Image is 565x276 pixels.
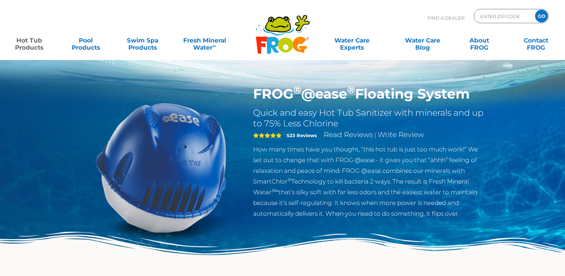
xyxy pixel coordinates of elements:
a: AboutFROG [457,33,501,47]
a: Water CareBlog [401,33,445,47]
sup: ®∞ [272,188,278,193]
sup: ® [347,84,355,96]
a: ContactFROG [514,33,558,47]
input: Zip Code Form [479,11,528,21]
h1: FROG @ease Floating System [253,86,486,102]
h2: Quick and easy Hot Tub Sanitizer with minerals and up to 75% Less Chlorine [253,107,486,129]
a: PoolProducts [64,33,108,47]
sup: ® [293,84,301,96]
a: Hot TubProducts [7,33,51,47]
sup: ∞ [212,43,216,49]
p: How many times have you thought, “this hot tub is just too much work!” We set out to change that ... [253,144,486,219]
span: | [374,132,376,139]
a: Fresh MineralWater∞ [177,33,232,47]
a: Write Review [377,130,424,139]
a: Read Reviews [324,130,373,139]
a: Swim SpaProducts [120,33,165,47]
p: Find A Dealer [427,9,464,27]
img: hot-tub-product-atease-system.png [79,86,243,249]
sup: ® [288,177,291,182]
span: 5 [253,132,282,138]
input: GO [535,10,548,22]
strong: 523 Reviews [287,132,317,138]
a: Water CareExperts [316,33,388,47]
